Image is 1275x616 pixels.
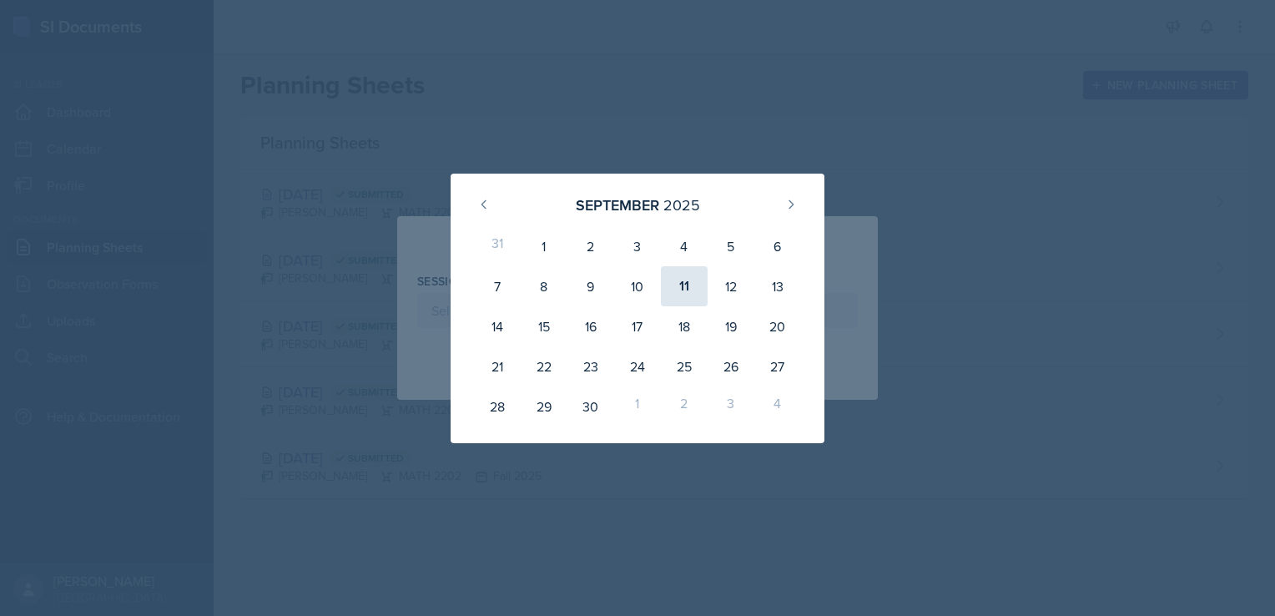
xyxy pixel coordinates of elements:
[614,346,661,386] div: 24
[474,226,521,266] div: 31
[614,226,661,266] div: 3
[661,226,708,266] div: 4
[661,306,708,346] div: 18
[567,226,614,266] div: 2
[614,306,661,346] div: 17
[474,266,521,306] div: 7
[521,306,567,346] div: 15
[614,386,661,427] div: 1
[474,386,521,427] div: 28
[474,346,521,386] div: 21
[754,226,801,266] div: 6
[521,346,567,386] div: 22
[567,386,614,427] div: 30
[661,266,708,306] div: 11
[708,226,754,266] div: 5
[708,266,754,306] div: 12
[614,266,661,306] div: 10
[567,266,614,306] div: 9
[708,306,754,346] div: 19
[567,306,614,346] div: 16
[521,266,567,306] div: 8
[708,386,754,427] div: 3
[576,194,659,216] div: September
[663,194,700,216] div: 2025
[661,346,708,386] div: 25
[521,226,567,266] div: 1
[567,346,614,386] div: 23
[474,306,521,346] div: 14
[754,386,801,427] div: 4
[754,346,801,386] div: 27
[661,386,708,427] div: 2
[754,266,801,306] div: 13
[521,386,567,427] div: 29
[708,346,754,386] div: 26
[754,306,801,346] div: 20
